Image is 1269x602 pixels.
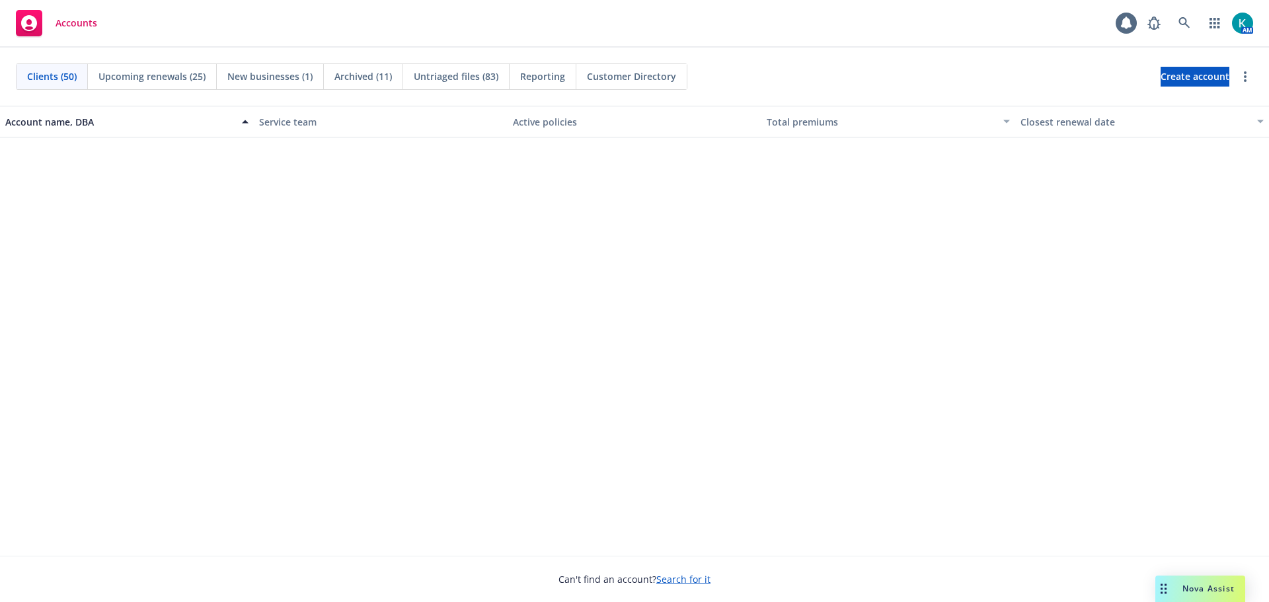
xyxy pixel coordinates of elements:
div: Service team [259,115,502,129]
div: Active policies [513,115,756,129]
span: Untriaged files (83) [414,69,498,83]
a: Switch app [1202,10,1228,36]
span: Nova Assist [1182,583,1235,594]
a: Report a Bug [1141,10,1167,36]
div: Account name, DBA [5,115,234,129]
a: Accounts [11,5,102,42]
a: Search [1171,10,1198,36]
div: Total premiums [767,115,995,129]
span: Create account [1161,64,1229,89]
button: Active policies [508,106,761,137]
div: Closest renewal date [1020,115,1249,129]
a: Search for it [656,573,711,585]
span: New businesses (1) [227,69,313,83]
a: more [1237,69,1253,85]
button: Nova Assist [1155,576,1245,602]
span: Upcoming renewals (25) [98,69,206,83]
img: photo [1232,13,1253,34]
span: Archived (11) [334,69,392,83]
span: Can't find an account? [558,572,711,586]
span: Customer Directory [587,69,676,83]
button: Closest renewal date [1015,106,1269,137]
a: Create account [1161,67,1229,87]
div: Drag to move [1155,576,1172,602]
button: Service team [254,106,508,137]
button: Total premiums [761,106,1015,137]
span: Accounts [56,18,97,28]
span: Reporting [520,69,565,83]
span: Clients (50) [27,69,77,83]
